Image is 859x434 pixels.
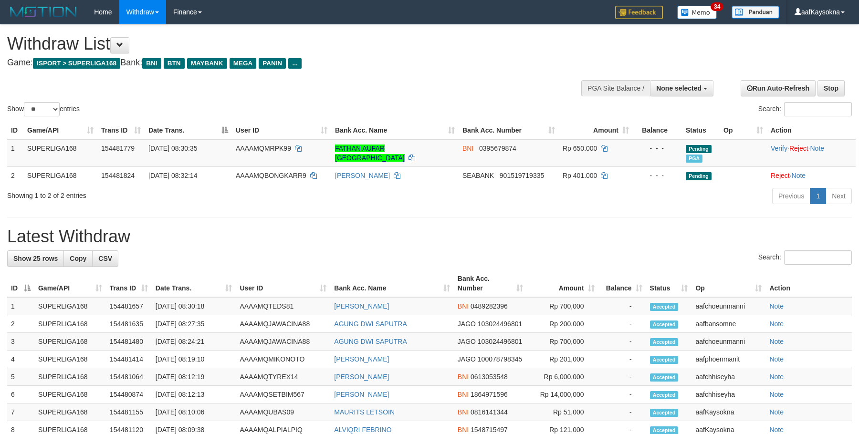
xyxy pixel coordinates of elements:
[637,144,678,153] div: - - -
[769,338,784,345] a: Note
[330,270,454,297] th: Bank Acc. Name: activate to sort column ascending
[771,172,790,179] a: Reject
[633,122,682,139] th: Balance
[563,145,597,152] span: Rp 650.000
[691,270,765,297] th: Op: activate to sort column ascending
[650,373,679,382] span: Accepted
[101,172,135,179] span: 154481824
[458,408,469,416] span: BNI
[334,355,389,363] a: [PERSON_NAME]
[598,315,646,333] td: -
[7,297,34,315] td: 1
[7,368,34,386] td: 5
[691,368,765,386] td: aafchhiseyha
[23,122,97,139] th: Game/API: activate to sort column ascending
[106,297,152,315] td: 154481657
[13,255,58,262] span: Show 25 rows
[152,403,236,421] td: [DATE] 08:10:06
[454,270,527,297] th: Bank Acc. Number: activate to sort column ascending
[331,122,459,139] th: Bank Acc. Name: activate to sort column ascending
[458,355,476,363] span: JAGO
[478,355,522,363] span: Copy 100078798345 to clipboard
[789,145,808,152] a: Reject
[148,145,197,152] span: [DATE] 08:30:35
[650,356,679,364] span: Accepted
[164,58,185,69] span: BTN
[236,403,330,421] td: AAAAMQUBAS09
[7,139,23,167] td: 1
[471,373,508,381] span: Copy 0613053548 to clipboard
[34,368,106,386] td: SUPERLIGA168
[7,351,34,368] td: 4
[152,386,236,403] td: [DATE] 08:12:13
[527,270,598,297] th: Amount: activate to sort column ascending
[7,386,34,403] td: 6
[7,403,34,421] td: 7
[33,58,120,69] span: ISPORT > SUPERLIGA168
[691,315,765,333] td: aafbansomne
[7,34,563,53] h1: Withdraw List
[769,373,784,381] a: Note
[7,333,34,351] td: 3
[741,80,816,96] a: Run Auto-Refresh
[34,386,106,403] td: SUPERLIGA168
[769,426,784,434] a: Note
[527,297,598,315] td: Rp 700,000
[471,408,508,416] span: Copy 0816141344 to clipboard
[459,122,559,139] th: Bank Acc. Number: activate to sort column ascending
[106,333,152,351] td: 154481480
[152,297,236,315] td: [DATE] 08:30:18
[458,338,476,345] span: JAGO
[637,171,678,180] div: - - -
[767,122,856,139] th: Action
[677,6,717,19] img: Button%20Memo.svg
[232,122,331,139] th: User ID: activate to sort column ascending
[334,426,391,434] a: ALVIQRI FEBRINO
[767,166,856,184] td: ·
[471,426,508,434] span: Copy 1548715497 to clipboard
[152,368,236,386] td: [DATE] 08:12:19
[34,351,106,368] td: SUPERLIGA168
[598,270,646,297] th: Balance: activate to sort column ascending
[462,172,494,179] span: SEABANK
[70,255,86,262] span: Copy
[7,250,64,267] a: Show 25 rows
[230,58,257,69] span: MEGA
[101,145,135,152] span: 154481779
[7,270,34,297] th: ID: activate to sort column descending
[335,145,405,162] a: FATHAN AUFAR [GEOGRAPHIC_DATA]
[581,80,650,96] div: PGA Site Balance /
[784,102,852,116] input: Search:
[106,270,152,297] th: Trans ID: activate to sort column ascending
[650,409,679,417] span: Accepted
[34,297,106,315] td: SUPERLIGA168
[686,155,702,163] span: Marked by aafchhiseyha
[559,122,633,139] th: Amount: activate to sort column ascending
[106,315,152,333] td: 154481635
[527,351,598,368] td: Rp 201,000
[7,315,34,333] td: 2
[334,302,389,310] a: [PERSON_NAME]
[527,368,598,386] td: Rp 6,000,000
[732,6,779,19] img: panduan.png
[598,297,646,315] td: -
[646,270,692,297] th: Status: activate to sort column ascending
[784,250,852,265] input: Search:
[691,351,765,368] td: aafphoenmanit
[23,139,97,167] td: SUPERLIGA168
[288,58,301,69] span: ...
[458,391,469,398] span: BNI
[7,187,351,200] div: Showing 1 to 2 of 2 entries
[650,303,679,311] span: Accepted
[686,172,712,180] span: Pending
[7,227,852,246] h1: Latest Withdraw
[810,188,826,204] a: 1
[236,351,330,368] td: AAAAMQMIKONOTO
[691,333,765,351] td: aafchoeunmanni
[769,355,784,363] a: Note
[656,84,702,92] span: None selected
[563,172,597,179] span: Rp 401.000
[758,250,852,265] label: Search:
[769,302,784,310] a: Note
[527,386,598,403] td: Rp 14,000,000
